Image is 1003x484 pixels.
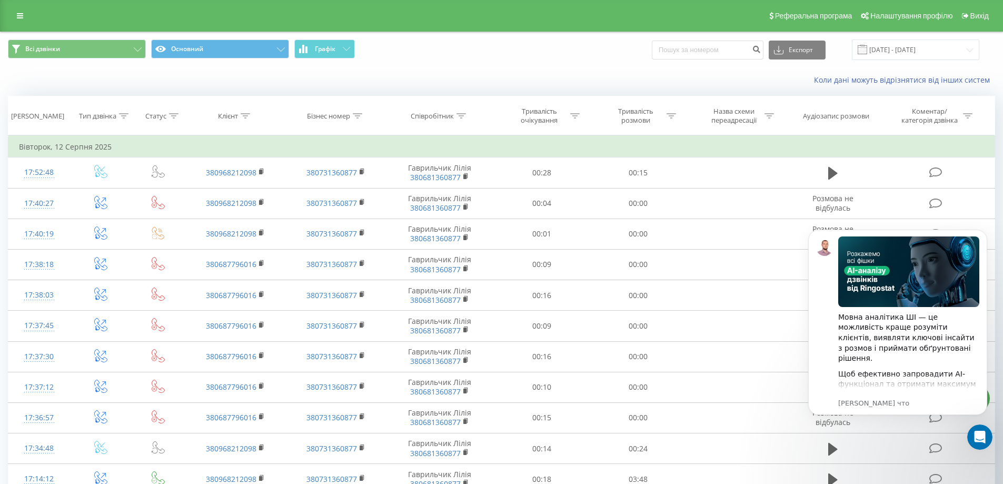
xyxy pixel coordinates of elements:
td: 00:00 [590,341,687,372]
div: Бізнес номер [307,112,350,121]
a: 380731360877 [306,167,357,177]
button: Експорт [769,41,826,60]
td: 00:16 [494,341,590,372]
div: 17:52:48 [19,162,59,183]
div: 17:38:03 [19,285,59,305]
a: 380681360877 [410,356,461,366]
div: 17:37:12 [19,377,59,398]
iframe: Intercom notifications сообщение [792,214,1003,456]
div: Тривалість розмови [608,107,664,125]
iframe: Intercom live chat [967,424,992,450]
td: Гаврильчик Лілія [386,219,494,249]
a: 380681360877 [410,172,461,182]
div: Клієнт [218,112,238,121]
a: 380731360877 [306,198,357,208]
a: 380968212098 [206,229,256,239]
td: 00:00 [590,249,687,280]
a: 380681360877 [410,264,461,274]
button: Графік [294,39,355,58]
a: 380681360877 [410,387,461,397]
a: 380731360877 [306,290,357,300]
div: 17:40:27 [19,193,59,214]
a: 380968212098 [206,443,256,453]
div: [PERSON_NAME] [11,112,64,121]
td: 00:00 [590,219,687,249]
td: 00:15 [590,157,687,188]
button: Основний [151,39,289,58]
a: 380731360877 [306,259,357,269]
a: 380687796016 [206,321,256,331]
td: 00:24 [590,433,687,464]
td: 00:28 [494,157,590,188]
td: 00:00 [590,311,687,341]
td: Гаврильчик Лілія [386,280,494,311]
a: 380731360877 [306,382,357,392]
a: 380687796016 [206,351,256,361]
a: 380731360877 [306,229,357,239]
td: 00:09 [494,311,590,341]
td: 00:09 [494,249,590,280]
td: 00:01 [494,219,590,249]
a: 380687796016 [206,412,256,422]
td: 00:00 [590,188,687,219]
div: 17:36:57 [19,408,59,428]
div: 17:37:45 [19,315,59,336]
span: Налаштування профілю [870,12,952,20]
td: 00:00 [590,402,687,433]
a: 380731360877 [306,321,357,331]
a: 380731360877 [306,474,357,484]
a: 380968212098 [206,198,256,208]
div: Тривалість очікування [511,107,568,125]
td: Гаврильчик Лілія [386,341,494,372]
a: 380687796016 [206,382,256,392]
a: 380968212098 [206,474,256,484]
a: 380731360877 [306,443,357,453]
div: Коментар/категорія дзвінка [899,107,960,125]
div: 17:38:18 [19,254,59,275]
div: Статус [145,112,166,121]
input: Пошук за номером [652,41,763,60]
a: 380681360877 [410,233,461,243]
div: Співробітник [411,112,454,121]
div: Назва схеми переадресації [706,107,762,125]
a: 380687796016 [206,290,256,300]
td: 00:04 [494,188,590,219]
div: 17:34:48 [19,438,59,459]
a: 380681360877 [410,325,461,335]
a: 380687796016 [206,259,256,269]
div: Тип дзвінка [79,112,116,121]
td: Гаврильчик Лілія [386,433,494,464]
a: Коли дані можуть відрізнятися вiд інших систем [814,75,995,85]
a: 380681360877 [410,203,461,213]
div: 17:40:19 [19,224,59,244]
a: 380681360877 [410,448,461,458]
button: Всі дзвінки [8,39,146,58]
td: 00:00 [590,372,687,402]
td: Гаврильчик Лілія [386,372,494,402]
td: 00:15 [494,402,590,433]
a: 380731360877 [306,412,357,422]
td: Гаврильчик Лілія [386,402,494,433]
span: Графік [315,45,335,53]
div: 17:37:30 [19,347,59,367]
span: Розмова не відбулась [812,193,853,213]
td: 00:14 [494,433,590,464]
a: 380681360877 [410,295,461,305]
td: 00:16 [494,280,590,311]
span: Всі дзвінки [25,45,60,53]
td: 00:10 [494,372,590,402]
td: Гаврильчик Лілія [386,157,494,188]
a: 380731360877 [306,351,357,361]
td: Гаврильчик Лілія [386,311,494,341]
span: Реферальна програма [775,12,852,20]
td: Гаврильчик Лілія [386,188,494,219]
td: Гаврильчик Лілія [386,249,494,280]
a: 380968212098 [206,167,256,177]
a: 380681360877 [410,417,461,427]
